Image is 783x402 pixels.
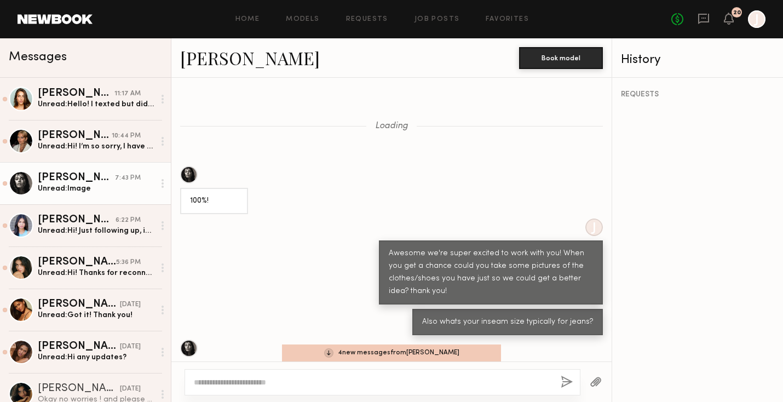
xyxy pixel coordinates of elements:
div: Unread: Hello! I texted but didn’t get a response! [38,99,154,110]
div: Unread: Hi! Just following up, is there any update on the shoot [DATE]? [38,226,154,236]
a: Requests [346,16,388,23]
div: REQUESTS [621,91,774,99]
span: Loading [375,122,408,131]
div: [PERSON_NAME] [38,88,114,99]
div: 6:22 PM [116,215,141,226]
div: [PERSON_NAME] [38,341,120,352]
div: [PERSON_NAME] [38,173,115,183]
a: Favorites [486,16,529,23]
span: Messages [9,51,67,64]
div: Awesome we're super excited to work with you! When you get a chance could you take some pictures ... [389,248,593,298]
div: Unread: Hi! Thanks for reconnecting it’s been a crazy week! My NB rate is $200/hour, if that’s so... [38,268,154,278]
div: 10:44 PM [112,131,141,141]
div: Unread: Hi! I’m so sorry, I have to last minute cancel for the shoot [DATE]. Is there a way we cl... [38,141,154,152]
button: Book model [519,47,603,69]
a: Home [235,16,260,23]
div: History [621,54,774,66]
a: J [748,10,765,28]
a: Models [286,16,319,23]
div: [PERSON_NAME] [38,383,120,394]
div: 11:17 AM [114,89,141,99]
div: 100%! [190,195,238,208]
div: [DATE] [120,384,141,394]
div: [PERSON_NAME] [38,130,112,141]
div: 4 new message s from [PERSON_NAME] [282,344,501,361]
div: [PERSON_NAME] [38,215,116,226]
a: [PERSON_NAME] [180,46,320,70]
div: 20 [733,10,741,16]
div: Unread: Hi any updates? [38,352,154,363]
div: Also whats your inseam size typically for jeans? [422,316,593,329]
div: [PERSON_NAME] [38,257,116,268]
a: Job Posts [414,16,460,23]
div: [DATE] [120,300,141,310]
div: 5:36 PM [116,257,141,268]
div: [DATE] [120,342,141,352]
div: Unread: Image [38,183,154,194]
a: Book model [519,53,603,62]
div: Unread: Got it! Thank you! [38,310,154,320]
div: 7:43 PM [115,173,141,183]
div: [PERSON_NAME] [38,299,120,310]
